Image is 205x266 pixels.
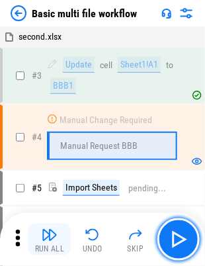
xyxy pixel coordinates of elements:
[114,224,157,255] button: Skip
[42,227,58,243] img: Run All
[32,183,42,193] span: # 5
[60,115,152,125] div: Manual Change Required
[71,224,114,255] button: Undo
[168,229,189,250] img: Main button
[32,7,137,20] div: Basic multi file workflow
[32,70,42,81] span: # 3
[128,183,166,193] div: pending...
[128,245,144,253] div: Skip
[19,31,61,42] span: second.xlsx
[179,5,194,21] img: Settings menu
[83,245,102,253] div: Undo
[166,60,173,70] div: to
[118,57,161,73] div: Sheet1!A1
[50,78,76,94] div: BBB1
[11,5,26,21] img: Back
[32,132,42,142] span: # 4
[63,57,95,73] div: Update
[128,227,143,243] img: Skip
[85,227,101,243] img: Undo
[28,224,71,255] button: Run All
[63,180,120,196] div: Import Sheets
[35,245,65,253] div: Run All
[100,60,112,70] div: cell
[161,8,172,19] img: Support
[60,141,138,151] div: Manual Request BBB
